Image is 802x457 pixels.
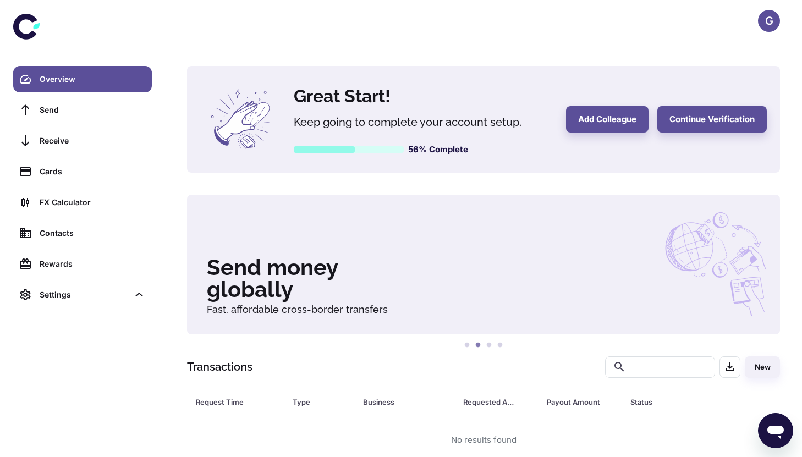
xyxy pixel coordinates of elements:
[630,394,734,410] span: Status
[463,394,519,410] div: Requested Amount
[463,394,534,410] span: Requested Amount
[566,106,649,133] button: Add Colleague
[40,196,145,208] div: FX Calculator
[196,394,279,410] span: Request Time
[13,189,152,216] a: FX Calculator
[547,394,603,410] div: Payout Amount
[40,73,145,85] div: Overview
[13,158,152,185] a: Cards
[40,104,145,116] div: Send
[40,135,145,147] div: Receive
[40,258,145,270] div: Rewards
[294,83,553,109] h4: Great Start!
[547,394,617,410] span: Payout Amount
[13,251,152,277] a: Rewards
[495,340,506,351] button: 4
[13,97,152,123] a: Send
[451,434,517,447] div: No results found
[196,394,265,410] div: Request Time
[13,66,152,92] a: Overview
[484,340,495,351] button: 3
[40,166,145,178] div: Cards
[187,359,252,375] h1: Transactions
[473,340,484,351] button: 2
[13,282,152,308] div: Settings
[293,394,350,410] span: Type
[630,394,720,410] div: Status
[462,340,473,351] button: 1
[40,289,129,301] div: Settings
[408,144,468,156] h6: 56% Complete
[758,10,780,32] button: G
[40,227,145,239] div: Contacts
[207,305,760,315] h6: Fast, affordable cross-border transfers
[745,356,780,378] button: New
[293,394,336,410] div: Type
[758,413,793,448] iframe: Button to launch messaging window
[207,256,760,300] h3: Send money globally
[13,128,152,154] a: Receive
[657,106,767,133] button: Continue Verification
[294,114,553,130] h5: Keep going to complete your account setup.
[13,220,152,246] a: Contacts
